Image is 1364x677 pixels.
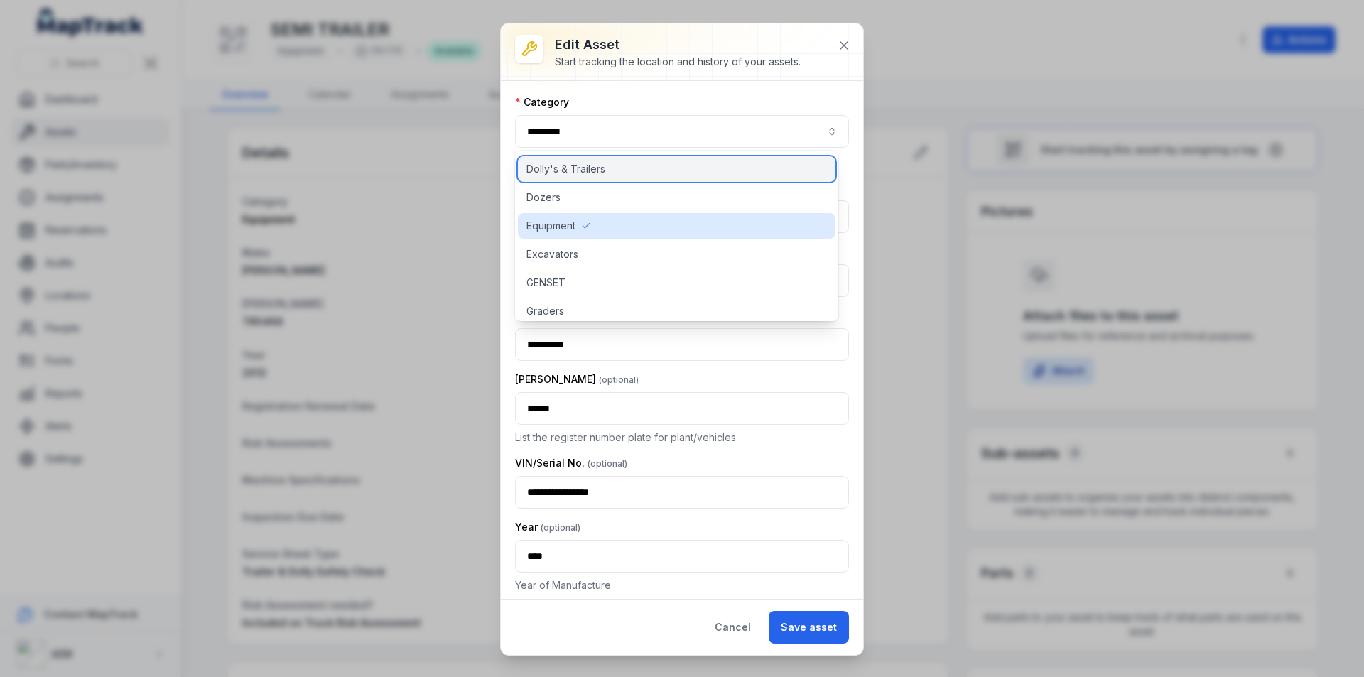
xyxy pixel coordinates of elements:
[515,430,849,445] p: List the register number plate for plant/vehicles
[526,247,578,261] span: Excavators
[526,276,565,290] span: GENSET
[769,611,849,644] button: Save asset
[526,162,605,176] span: Dolly's & Trailers
[515,520,580,534] label: Year
[703,611,763,644] button: Cancel
[515,456,627,470] label: VIN/Serial No.
[555,55,801,69] div: Start tracking the location and history of your assets.
[515,372,639,386] label: [PERSON_NAME]
[515,95,569,109] label: Category
[555,35,801,55] h3: Edit asset
[515,578,849,592] p: Year of Manufacture
[526,190,561,205] span: Dozers
[526,219,575,233] span: Equipment
[526,304,564,318] span: Graders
